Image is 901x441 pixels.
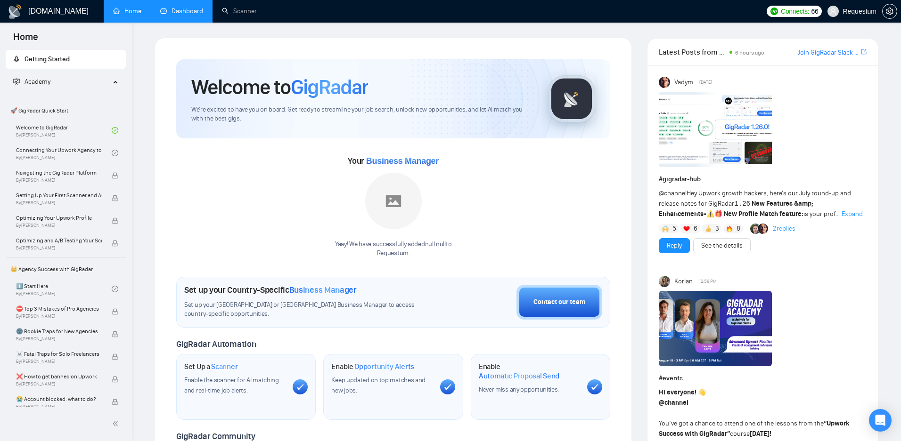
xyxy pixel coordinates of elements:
[16,381,102,387] span: By [PERSON_NAME]
[882,8,897,15] a: setting
[659,399,688,407] span: @channel
[184,285,357,295] h1: Set up your Country-Specific
[773,224,795,233] a: 2replies
[533,297,585,307] div: Contact our team
[112,217,118,224] span: lock
[354,362,414,371] span: Opportunity Alerts
[16,245,102,251] span: By [PERSON_NAME]
[693,238,751,253] button: See the details
[667,241,682,251] a: Reply
[735,49,764,56] span: 6 hours ago
[882,4,897,19] button: setting
[16,191,102,200] span: Setting Up Your First Scanner and Auto-Bidder
[770,8,778,15] img: upwork-logo.png
[160,7,203,15] a: dashboardDashboard
[516,285,602,320] button: Contact our team
[659,238,690,253] button: Reply
[16,223,102,228] span: By [PERSON_NAME]
[734,200,750,208] code: 1.26
[659,388,696,396] strong: Hi everyone!
[331,362,414,371] h1: Enable
[16,120,112,141] a: Welcome to GigRadarBy[PERSON_NAME]
[13,78,20,85] span: fund-projection-screen
[112,195,118,201] span: lock
[479,371,559,381] span: Automatic Proposal Send
[112,419,122,428] span: double-left
[16,304,102,313] span: ⛔ Top 3 Mistakes of Pro Agencies
[16,177,102,183] span: By [PERSON_NAME]
[662,225,669,232] img: 🙌
[13,56,20,62] span: rocket
[659,373,867,384] h1: # events
[348,156,439,166] span: Your
[726,225,733,232] img: 🔥
[113,7,141,15] a: homeHome
[694,224,697,233] span: 6
[191,105,533,123] span: We're excited to have you on board. Get ready to streamline your job search, unlock new opportuni...
[16,327,102,336] span: 🌚 Rookie Traps for New Agencies
[6,50,126,69] li: Getting Started
[112,286,118,292] span: check-circle
[191,74,368,100] h1: Welcome to
[659,189,687,197] span: @channel
[797,48,859,58] a: Join GigRadar Slack Community
[715,224,719,233] span: 3
[16,279,112,299] a: 1️⃣ Start HereBy[PERSON_NAME]
[750,224,761,234] img: Alex B
[291,74,368,100] span: GigRadar
[698,388,706,396] span: 👋
[16,404,102,409] span: By [PERSON_NAME]
[211,362,238,371] span: Scanner
[714,210,722,218] span: 🎁
[659,276,670,287] img: Korlan
[366,156,439,166] span: Business Manager
[699,277,717,286] span: 12:59 PM
[112,399,118,405] span: lock
[7,101,125,120] span: 🚀 GigRadar Quick Start
[781,6,809,16] span: Connects:
[7,260,125,279] span: 👑 Agency Success with GigRadar
[811,6,818,16] span: 66
[112,172,118,179] span: lock
[705,225,712,232] img: 👍
[16,359,102,364] span: By [PERSON_NAME]
[176,339,256,349] span: GigRadar Automation
[112,308,118,315] span: lock
[16,213,102,223] span: Optimizing Your Upwork Profile
[112,240,118,247] span: lock
[683,225,690,232] img: ❤️
[701,241,743,251] a: See the details
[112,331,118,337] span: lock
[674,77,693,88] span: Vadym
[112,150,118,156] span: check-circle
[16,336,102,342] span: By [PERSON_NAME]
[335,249,451,258] p: Requestum .
[659,92,772,167] img: F09AC4U7ATU-image.png
[331,376,426,394] span: Keep updated on top matches and new jobs.
[842,210,863,218] span: Expand
[112,376,118,383] span: lock
[672,224,676,233] span: 5
[365,173,422,229] img: placeholder.png
[16,394,102,404] span: 😭 Account blocked: what to do?
[16,200,102,206] span: By [PERSON_NAME]
[16,372,102,381] span: ❌ How to get banned on Upwork
[883,8,897,15] span: setting
[724,210,803,218] strong: New Profile Match feature:
[184,362,238,371] h1: Set Up a
[699,78,712,87] span: [DATE]
[659,46,727,58] span: Latest Posts from the GigRadar Community
[659,174,867,184] h1: # gigradar-hub
[16,143,112,163] a: Connecting Your Upwork Agency to GigRadarBy[PERSON_NAME]
[6,30,46,50] span: Home
[112,127,118,134] span: check-circle
[659,189,851,218] span: Hey Upwork growth hackers, here's our July round-up and release notes for GigRadar • is your prof...
[548,75,595,122] img: gigradar-logo.png
[25,78,50,86] span: Academy
[659,291,772,366] img: F09ASNL5WRY-GR%20Academy%20-%20Tamara%20Levit.png
[479,385,559,393] span: Never miss any opportunities.
[869,409,892,432] div: Open Intercom Messenger
[16,236,102,245] span: Optimizing and A/B Testing Your Scanner for Better Results
[112,353,118,360] span: lock
[289,285,357,295] span: Business Manager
